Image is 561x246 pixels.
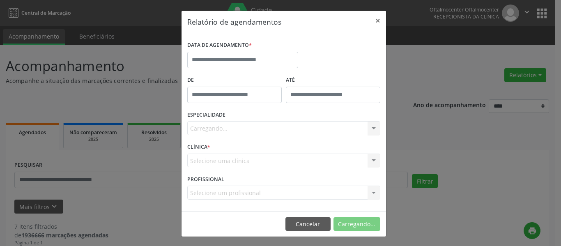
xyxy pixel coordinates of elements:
label: ATÉ [286,74,380,87]
h5: Relatório de agendamentos [187,16,281,27]
button: Carregando... [333,217,380,231]
label: PROFISSIONAL [187,173,224,186]
label: ESPECIALIDADE [187,109,225,122]
label: De [187,74,282,87]
button: Cancelar [285,217,331,231]
label: DATA DE AGENDAMENTO [187,39,252,52]
button: Close [370,11,386,31]
label: CLÍNICA [187,141,210,154]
